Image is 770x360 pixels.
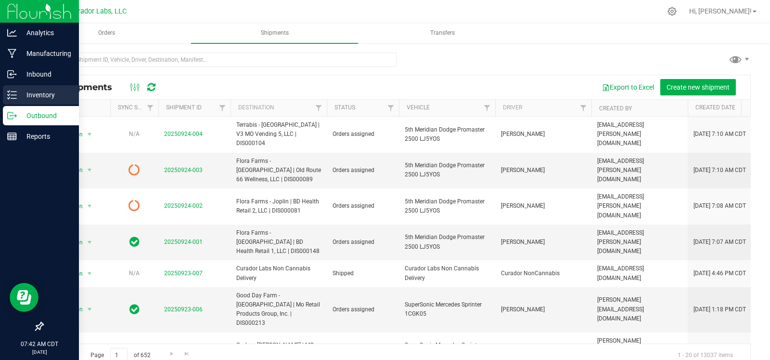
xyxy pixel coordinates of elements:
[501,201,586,211] span: [PERSON_NAME]
[693,130,746,139] span: [DATE] 7:10 AM CDT
[333,269,393,278] span: Shipped
[693,269,746,278] span: [DATE] 4:46 PM CDT
[17,27,75,39] p: Analytics
[407,104,430,111] a: Vehicle
[17,110,75,121] p: Outbound
[359,23,526,43] a: Transfers
[7,69,17,79] inline-svg: Inbound
[495,100,591,117] th: Driver
[84,267,96,280] span: select
[17,131,75,142] p: Reports
[4,340,75,348] p: 07:42 AM CDT
[7,90,17,100] inline-svg: Inventory
[164,167,203,173] a: 20250924-003
[84,303,96,316] span: select
[405,197,489,215] span: 5th Meridian Dodge Promaster 2500 LJ5YOS
[333,130,393,139] span: Orders assigned
[129,235,140,249] span: In Sync
[597,264,682,282] span: [EMAIL_ADDRESS][DOMAIN_NAME]
[17,68,75,80] p: Inbound
[164,270,203,277] a: 20250923-007
[405,341,489,359] span: SuperSonic Mercedes Sprinter 1CGK05
[248,29,302,37] span: Shipments
[333,238,393,247] span: Orders assigned
[166,104,202,111] a: Shipment ID
[501,130,586,139] span: [PERSON_NAME]
[597,295,682,323] span: [PERSON_NAME][EMAIL_ADDRESS][DOMAIN_NAME]
[128,199,140,213] span: Pending Sync
[405,125,489,144] span: 5th Meridian Dodge Promaster 2500 LJ5YOS
[405,161,489,179] span: 5th Meridian Dodge Promaster 2500 LJ5YOS
[50,82,122,93] span: All Shipments
[236,341,321,359] span: Codes - [PERSON_NAME] | MO Med Hannibal, LLC | DIS000022
[236,120,321,148] span: Terrabis - [GEOGRAPHIC_DATA] | V3 MO Vending 5, LLC | DIS000104
[333,201,393,211] span: Orders assigned
[129,270,140,277] span: N/A
[7,28,17,38] inline-svg: Analytics
[164,306,203,313] a: 20250923-006
[164,202,203,209] a: 20250924-002
[501,305,586,314] span: [PERSON_NAME]
[236,291,321,328] span: Good Day Farm - [GEOGRAPHIC_DATA] | Mo Retail Products Group, Inc. | DIS000213
[334,104,355,111] a: Status
[10,283,38,312] iframe: Resource center
[84,200,96,213] span: select
[42,53,397,67] input: Search Shipment ID, Vehicle, Driver, Destination, Manifest...
[597,192,682,220] span: [EMAIL_ADDRESS][PERSON_NAME][DOMAIN_NAME]
[7,111,17,120] inline-svg: Outbound
[70,7,127,15] span: Curador Labs, LLC
[191,23,358,43] a: Shipments
[667,83,730,91] span: Create new shipment
[7,49,17,58] inline-svg: Manufacturing
[405,300,489,319] span: SuperSonic Mercedes Sprinter 1CGK05
[85,29,128,37] span: Orders
[164,239,203,245] a: 20250924-001
[479,100,495,116] a: Filter
[660,79,736,95] button: Create new shipment
[17,89,75,101] p: Inventory
[599,105,632,112] a: Created By
[236,228,321,256] span: Flora Farms - [GEOGRAPHIC_DATA] | BD Health Retail 1, LLC | DIS000148
[311,100,327,116] a: Filter
[693,305,746,314] span: [DATE] 1:18 PM CDT
[689,7,752,15] span: Hi, [PERSON_NAME]!
[128,163,140,177] span: Pending Sync
[7,132,17,141] inline-svg: Reports
[84,163,96,177] span: select
[596,79,660,95] button: Export to Excel
[693,166,746,175] span: [DATE] 7:10 AM CDT
[597,120,682,148] span: [EMAIL_ADDRESS][PERSON_NAME][DOMAIN_NAME]
[23,23,190,43] a: Orders
[129,303,140,316] span: In Sync
[693,201,746,211] span: [DATE] 7:08 AM CDT
[333,305,393,314] span: Orders assigned
[231,100,327,117] th: Destination
[501,238,586,247] span: [PERSON_NAME]
[576,100,591,116] a: Filter
[405,264,489,282] span: Curador Labs Non Cannabis Delivery
[693,238,746,247] span: [DATE] 7:07 AM CDT
[164,131,203,137] a: 20250924-004
[597,157,682,185] span: [EMAIL_ADDRESS][PERSON_NAME][DOMAIN_NAME]
[405,233,489,251] span: 5th Meridian Dodge Promaster 2500 LJ5YOS
[597,228,682,256] span: [EMAIL_ADDRESS][PERSON_NAME][DOMAIN_NAME]
[84,236,96,249] span: select
[17,48,75,59] p: Manufacturing
[501,269,586,278] span: Curador NonCannabis
[695,104,746,111] a: Created Date
[84,128,96,141] span: select
[142,100,158,116] a: Filter
[383,100,399,116] a: Filter
[236,157,321,185] span: Flora Farms - [GEOGRAPHIC_DATA] | Old Route 66 Wellness, LLC | DIS000089
[4,348,75,356] p: [DATE]
[236,264,321,282] span: Curador Labs Non Cannabis Delivery
[118,104,155,111] a: Sync Status
[417,29,468,37] span: Transfers
[666,7,678,16] div: Manage settings
[333,166,393,175] span: Orders assigned
[501,166,586,175] span: [PERSON_NAME]
[236,197,321,215] span: Flora Farms - Joplin | BD Health Retail 2, LLC | DIS000081
[129,131,140,137] span: N/A
[215,100,231,116] a: Filter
